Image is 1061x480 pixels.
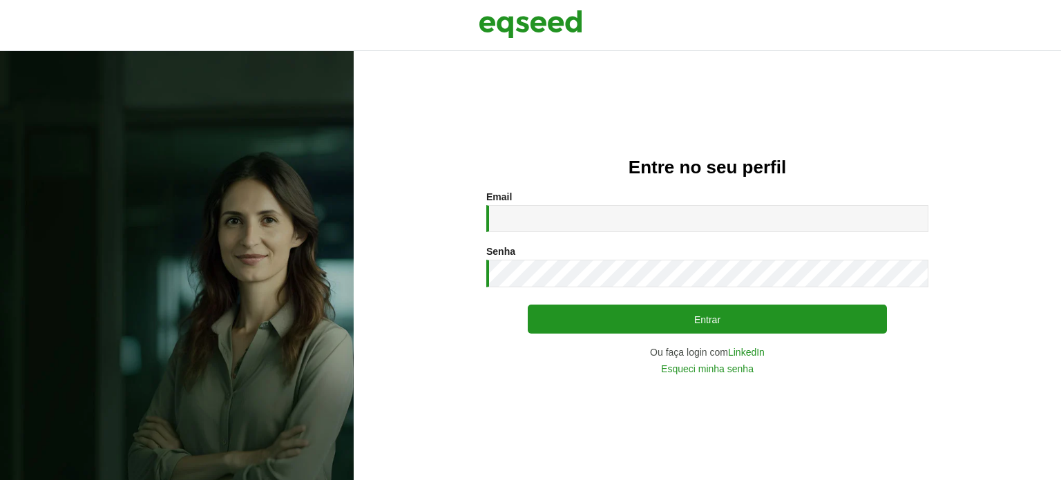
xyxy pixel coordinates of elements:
div: Ou faça login com [486,347,928,357]
button: Entrar [528,305,887,334]
img: EqSeed Logo [479,7,582,41]
a: LinkedIn [728,347,765,357]
h2: Entre no seu perfil [381,157,1033,177]
a: Esqueci minha senha [661,364,754,374]
label: Senha [486,247,515,256]
label: Email [486,192,512,202]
